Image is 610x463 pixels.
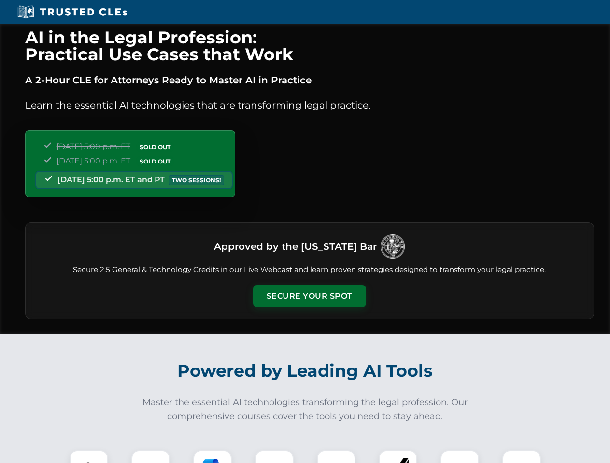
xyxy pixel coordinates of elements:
p: Learn the essential AI technologies that are transforming legal practice. [25,97,594,113]
span: [DATE] 5:00 p.m. ET [57,156,130,165]
span: SOLD OUT [136,156,174,166]
h1: AI in the Legal Profession: Practical Use Cases that Work [25,29,594,63]
p: A 2-Hour CLE for Attorneys Ready to Master AI in Practice [25,72,594,88]
p: Master the essential AI technologies transforming the legal profession. Our comprehensive courses... [136,395,474,423]
h2: Powered by Leading AI Tools [38,354,573,388]
p: Secure 2.5 General & Technology Credits in our Live Webcast and learn proven strategies designed ... [37,264,582,275]
h3: Approved by the [US_STATE] Bar [214,238,377,255]
img: Trusted CLEs [14,5,130,19]
span: [DATE] 5:00 p.m. ET [57,142,130,151]
button: Secure Your Spot [253,285,366,307]
img: Logo [381,234,405,259]
span: SOLD OUT [136,142,174,152]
